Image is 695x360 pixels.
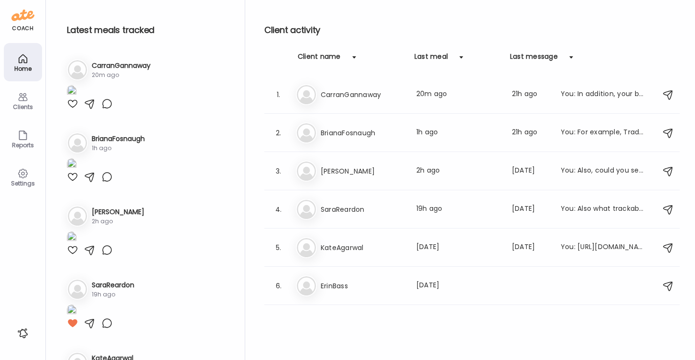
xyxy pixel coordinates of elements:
[321,204,405,215] h3: SaraReardon
[92,61,151,71] h3: CarranGannaway
[416,165,500,177] div: 2h ago
[68,133,87,153] img: bg-avatar-default.svg
[512,127,549,139] div: 21h ago
[6,104,40,110] div: Clients
[321,127,405,139] h3: BrianaFosnaugh
[92,71,151,79] div: 20m ago
[512,204,549,215] div: [DATE]
[92,134,145,144] h3: BrianaFosnaugh
[273,242,284,253] div: 5.
[68,207,87,226] img: bg-avatar-default.svg
[416,242,500,253] div: [DATE]
[273,165,284,177] div: 3.
[67,158,76,171] img: images%2FXKIh3wwHSkanieFEXC1qNVQ7J872%2FbGnen8hWzeLhfvh0pDTI%2FnXsPVVxb0s5WvYen00cA_1080
[273,204,284,215] div: 4.
[6,180,40,186] div: Settings
[92,207,144,217] h3: [PERSON_NAME]
[297,162,316,181] img: bg-avatar-default.svg
[416,127,500,139] div: 1h ago
[67,23,229,37] h2: Latest meals tracked
[321,165,405,177] h3: [PERSON_NAME]
[92,144,145,153] div: 1h ago
[273,127,284,139] div: 2.
[561,165,645,177] div: You: Also, could you send me the name of your hormone supplement? Ty!
[68,280,87,299] img: bg-avatar-default.svg
[6,142,40,148] div: Reports
[264,23,680,37] h2: Client activity
[297,85,316,104] img: bg-avatar-default.svg
[92,280,134,290] h3: SaraReardon
[416,89,500,100] div: 20m ago
[273,280,284,292] div: 6.
[297,123,316,142] img: bg-avatar-default.svg
[561,242,645,253] div: You: [URL][DOMAIN_NAME][PERSON_NAME]
[67,85,76,98] img: images%2FKkOFNasss1NKMjzDX2ZYA4Skty62%2FQizO73pSW4sdvk7noVGs%2FfgilCTPEzdE6REmhRRCw_1080
[321,280,405,292] h3: ErinBass
[92,290,134,299] div: 19h ago
[297,238,316,257] img: bg-avatar-default.svg
[273,89,284,100] div: 1.
[92,217,144,226] div: 2h ago
[321,242,405,253] h3: KateAgarwal
[321,89,405,100] h3: CarranGannaway
[512,242,549,253] div: [DATE]
[12,24,33,33] div: coach
[11,8,34,23] img: ate
[298,52,341,67] div: Client name
[297,276,316,295] img: bg-avatar-default.svg
[414,52,448,67] div: Last meal
[512,89,549,100] div: 21h ago
[297,200,316,219] img: bg-avatar-default.svg
[561,127,645,139] div: You: For example, Trader [PERSON_NAME]'s almond butter, has just almonds and salt in it and has 2...
[561,204,645,215] div: You: Also what trackable are you currently wearing right now? [MEDICAL_DATA], whoop?
[561,89,645,100] div: You: In addition, your blood sugar has been looking really good. We can review everything on our ...
[416,280,500,292] div: [DATE]
[67,305,76,317] img: images%2FTNhYi4jOXBXAnjLkX2OBydf87lZ2%2FbfBG2OaP8LLDq2XwCbiB%2FVlIv7tkXXLOlAYDlBRA3_1080
[6,65,40,72] div: Home
[512,165,549,177] div: [DATE]
[68,60,87,79] img: bg-avatar-default.svg
[510,52,558,67] div: Last message
[67,231,76,244] img: images%2Fmls5gikZwJfCZifiAnIYr4gr8zN2%2FEK6r7T9qYcLrhdxYoPtk%2Fhcqc23v5NQDB01DKpQxS_1080
[416,204,500,215] div: 19h ago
